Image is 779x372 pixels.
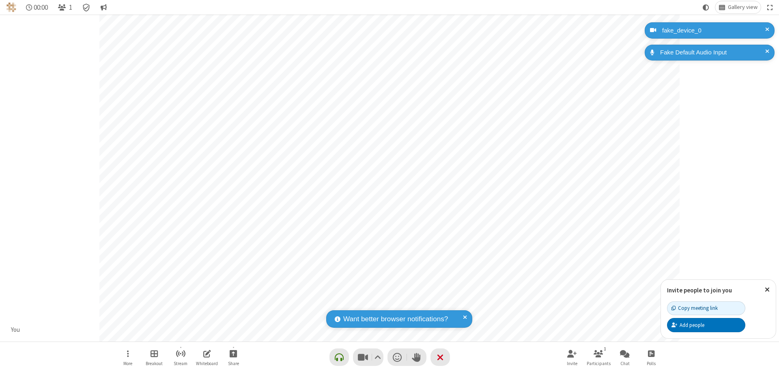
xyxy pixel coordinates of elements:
[667,301,745,315] button: Copy meeting link
[142,346,166,369] button: Manage Breakout Rooms
[69,4,72,11] span: 1
[8,325,23,335] div: You
[560,346,584,369] button: Invite participants (⌘+Shift+I)
[602,345,609,353] div: 1
[715,1,761,13] button: Change layout
[353,348,383,366] button: Stop video (⌘+Shift+V)
[586,346,611,369] button: Open participant list
[329,348,349,366] button: Connect your audio
[221,346,245,369] button: Start sharing
[6,2,16,12] img: QA Selenium DO NOT DELETE OR CHANGE
[728,4,757,11] span: Gallery view
[657,48,768,57] div: Fake Default Audio Input
[79,1,94,13] div: Meeting details Encryption enabled
[343,314,448,324] span: Want better browser notifications?
[54,1,75,13] button: Open participant list
[174,361,187,366] span: Stream
[620,361,630,366] span: Chat
[587,361,611,366] span: Participants
[430,348,450,366] button: End or leave meeting
[146,361,163,366] span: Breakout
[23,1,52,13] div: Timer
[667,286,732,294] label: Invite people to join you
[759,280,776,300] button: Close popover
[34,4,48,11] span: 00:00
[699,1,712,13] button: Using system theme
[647,361,656,366] span: Polls
[567,361,577,366] span: Invite
[639,346,663,369] button: Open poll
[671,304,718,312] div: Copy meeting link
[168,346,193,369] button: Start streaming
[195,346,219,369] button: Open shared whiteboard
[123,361,132,366] span: More
[659,26,768,35] div: fake_device_0
[97,1,110,13] button: Conversation
[407,348,426,366] button: Raise hand
[228,361,239,366] span: Share
[613,346,637,369] button: Open chat
[116,346,140,369] button: Open menu
[372,348,383,366] button: Video setting
[764,1,776,13] button: Fullscreen
[667,318,745,332] button: Add people
[387,348,407,366] button: Send a reaction
[196,361,218,366] span: Whiteboard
